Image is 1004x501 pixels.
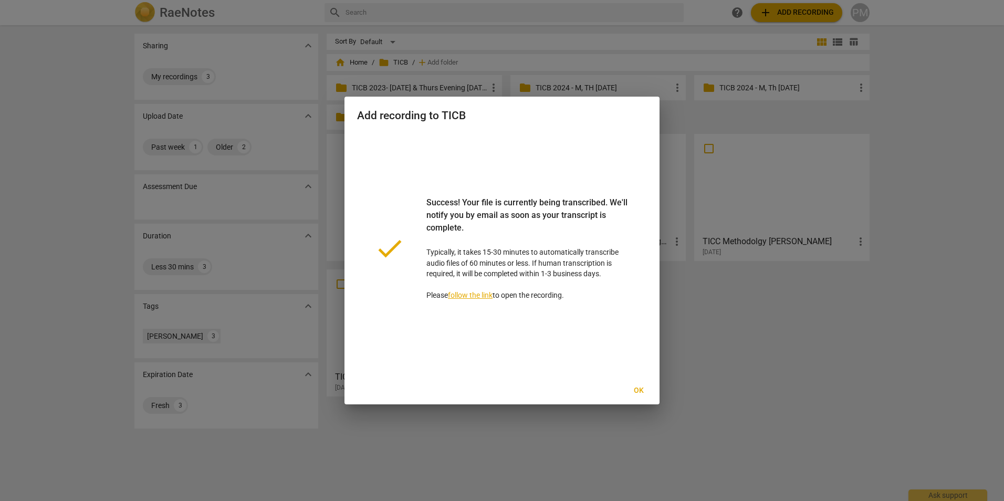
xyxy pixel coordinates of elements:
a: follow the link [448,291,493,299]
button: Ok [622,381,655,400]
div: Success! Your file is currently being transcribed. We'll notify you by email as soon as your tran... [426,196,630,247]
p: Typically, it takes 15-30 minutes to automatically transcribe audio files of 60 minutes or less. ... [426,196,630,301]
span: Ok [630,385,647,396]
h2: Add recording to TICB [357,109,647,122]
span: done [374,233,405,264]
